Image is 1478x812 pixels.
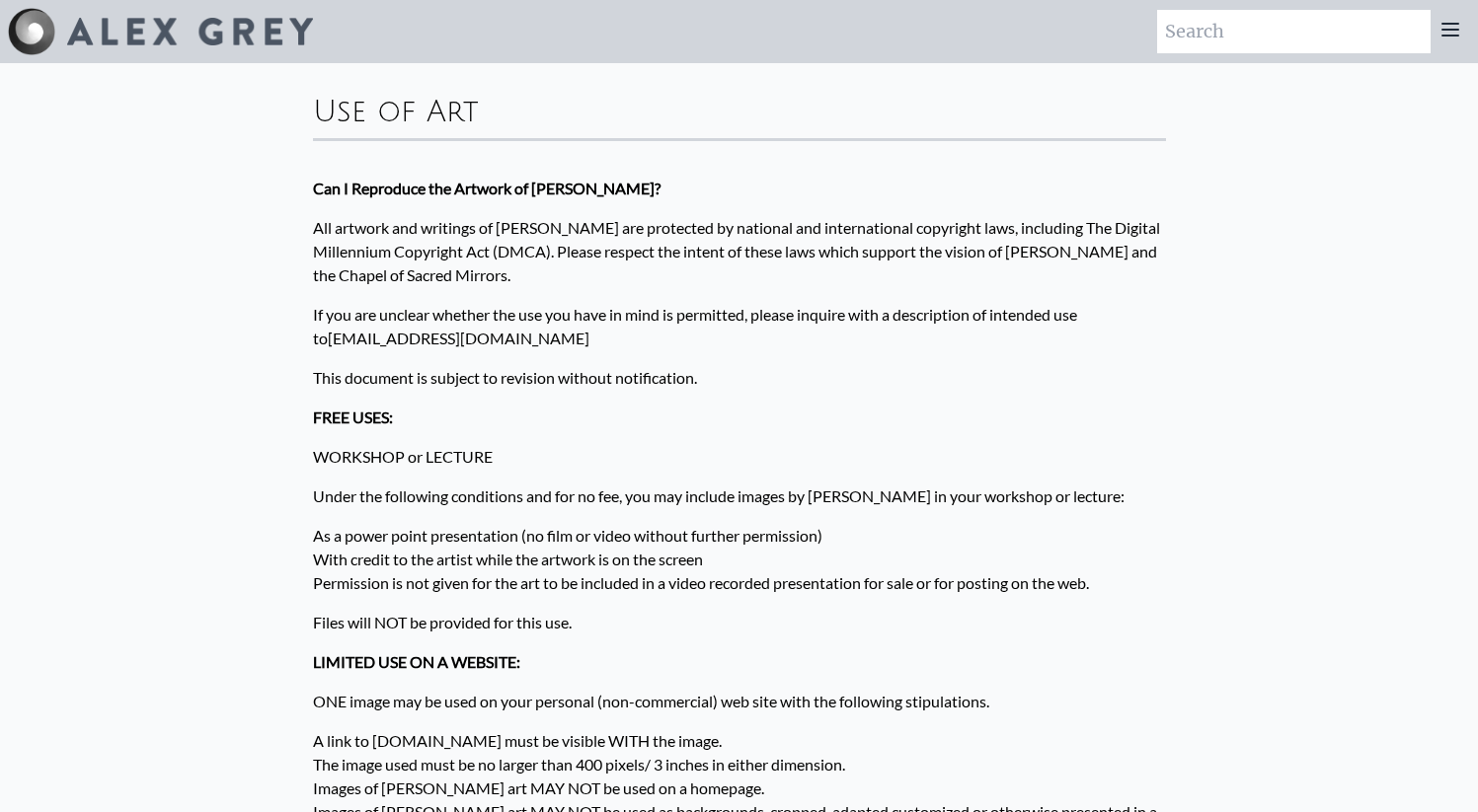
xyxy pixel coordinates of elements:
p: Files will NOT be provided for this use. [313,603,1166,642]
p: If you are unclear whether the use you have in mind is permitted, please inquire with a descripti... [313,295,1166,358]
strong: Can I Reproduce the Artwork of [PERSON_NAME]? [313,179,661,197]
div: Use of Art [313,79,1166,138]
strong: FREE USES: [313,407,393,426]
p: WORKSHOP or LECTURE [313,437,1166,477]
p: As a power point presentation (no film or video without further permission) With credit to the ar... [313,516,1166,603]
p: Under the following conditions and for no fee, you may include images by [PERSON_NAME] in your wo... [313,477,1166,516]
p: ONE image may be used on your personal (non-commercial) web site with the following stipulations. [313,682,1166,721]
input: Search [1157,10,1431,53]
p: This document is subject to revision without notification. [313,358,1166,398]
p: All artwork and writings of [PERSON_NAME] are protected by national and international copyright l... [313,208,1166,295]
strong: LIMITED USE ON A WEBSITE: [313,652,520,671]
